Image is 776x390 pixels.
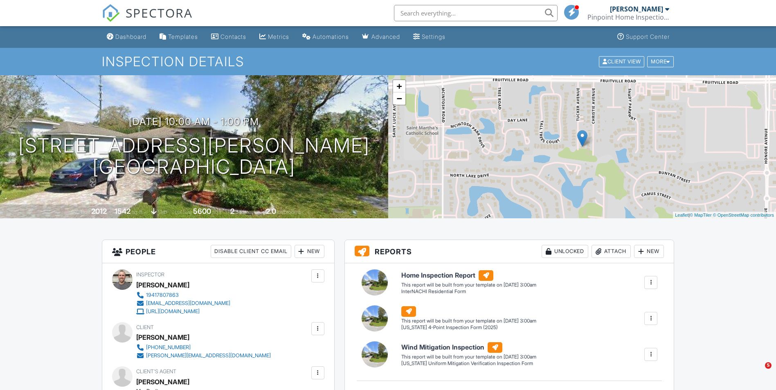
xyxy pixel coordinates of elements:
div: 2 [230,207,234,215]
a: Automations (Basic) [299,29,352,45]
div: Automations [313,33,349,40]
div: Templates [168,33,198,40]
a: Settings [410,29,449,45]
div: [PERSON_NAME] [136,279,189,291]
input: Search everything... [394,5,558,21]
div: Client View [599,56,644,67]
div: Support Center [626,33,670,40]
div: [URL][DOMAIN_NAME] [146,308,200,315]
div: Contacts [220,33,246,40]
span: 5 [765,362,772,369]
div: Disable Client CC Email [211,245,291,258]
div: This report will be built from your template on [DATE] 3:00am [401,318,536,324]
a: [URL][DOMAIN_NAME] [136,307,230,316]
div: Settings [422,33,445,40]
a: [PERSON_NAME] [136,376,189,388]
div: [US_STATE] 4-Point Inspection Form (2025) [401,324,536,331]
h3: People [102,240,334,263]
div: 19417807863 [146,292,179,298]
h3: [DATE] 10:00 am - 1:00 pm [129,116,259,127]
div: Attach [592,245,631,258]
a: Advanced [359,29,403,45]
a: Zoom in [393,80,405,92]
div: New [295,245,324,258]
div: Pinpoint Home Inspections LLC [587,13,669,21]
h1: Inspection Details [102,54,675,69]
span: Client [136,324,154,330]
span: SPECTORA [126,4,193,21]
a: © OpenStreetMap contributors [713,213,774,217]
a: Templates [156,29,201,45]
span: sq.ft. [212,209,223,215]
a: © MapTiler [690,213,712,217]
div: Metrics [268,33,289,40]
div: Advanced [371,33,400,40]
h1: [STREET_ADDRESS][PERSON_NAME] [GEOGRAPHIC_DATA] [18,135,370,178]
span: Inspector [136,271,164,278]
h6: Home Inspection Report [401,270,536,281]
a: Zoom out [393,92,405,105]
div: [PHONE_NUMBER] [146,344,191,351]
h3: Reports [345,240,674,263]
div: New [634,245,664,258]
a: 19417807863 [136,291,230,299]
div: This report will be built from your template on [DATE] 3:00am [401,354,536,360]
div: This report will be built from your template on [DATE] 3:00am [401,282,536,288]
div: 5600 [193,207,211,215]
div: [PERSON_NAME] [610,5,663,13]
span: slab [158,209,167,215]
div: Unlocked [542,245,588,258]
a: [PHONE_NUMBER] [136,343,271,352]
div: Dashboard [115,33,146,40]
div: 2.0 [266,207,276,215]
div: 1542 [115,207,130,215]
h6: Wind Mitigation Inspection [401,342,536,353]
a: Contacts [208,29,250,45]
span: sq. ft. [132,209,143,215]
div: InterNACHI Residential Form [401,288,536,295]
a: Client View [598,58,646,64]
span: Client's Agent [136,368,176,374]
a: [PERSON_NAME][EMAIL_ADDRESS][DOMAIN_NAME] [136,352,271,360]
div: More [647,56,674,67]
a: [EMAIL_ADDRESS][DOMAIN_NAME] [136,299,230,307]
div: 2012 [91,207,107,215]
span: bedrooms [236,209,258,215]
div: [PERSON_NAME] [136,331,189,343]
div: [US_STATE] Uniform Mitigation Verification Inspection Form [401,360,536,367]
span: Built [81,209,90,215]
iframe: Intercom live chat [748,362,768,382]
a: Dashboard [103,29,150,45]
div: | [673,212,776,219]
a: Metrics [256,29,292,45]
a: SPECTORA [102,11,193,28]
span: bathrooms [277,209,301,215]
div: [EMAIL_ADDRESS][DOMAIN_NAME] [146,300,230,307]
a: Support Center [614,29,673,45]
span: Lot Size [175,209,192,215]
img: The Best Home Inspection Software - Spectora [102,4,120,22]
a: Leaflet [675,213,688,217]
div: [PERSON_NAME][EMAIL_ADDRESS][DOMAIN_NAME] [146,352,271,359]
